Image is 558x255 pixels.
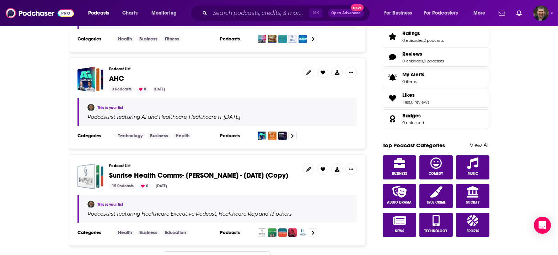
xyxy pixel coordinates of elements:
h4: AI and Healthcare [141,114,187,120]
img: Digital Pulse Podcast [278,35,287,43]
span: News [395,229,404,233]
h4: Healthcare Rap [219,211,258,217]
a: 0 episodes [402,59,423,63]
span: For Podcasters [424,8,458,18]
a: Business [383,155,416,179]
img: Compliance Conversations by Healthicity [288,228,297,237]
span: 0 items [402,79,424,84]
a: 2 podcasts [424,38,444,43]
button: Show More Button [345,163,357,175]
a: Show notifications dropdown [496,7,508,19]
span: True Crime [426,200,446,205]
h3: Podcast List [109,67,297,71]
a: Education [162,230,189,235]
span: Business [392,172,407,176]
a: Music [456,155,489,179]
span: Society [466,200,480,205]
a: Charts [118,7,142,19]
span: Reviews [383,48,489,67]
a: Reviews [402,51,444,57]
a: Ratings [385,32,399,41]
div: Open Intercom Messenger [534,217,551,234]
p: and 13 others [259,211,292,217]
h3: Podcasts [220,133,252,139]
span: Reviews [402,51,422,57]
img: Health Affairs This Week [278,228,287,237]
a: Reviews [385,52,399,62]
a: News [383,213,416,237]
h3: Categories [77,36,109,42]
img: The PX Talk Podcast [288,35,297,43]
span: My Alerts [402,71,424,78]
div: 0 [136,86,149,93]
a: Sunrise Health Comms- [PERSON_NAME] - [DATE] (Copy) [109,172,288,179]
span: New [351,4,364,11]
img: Healthcare Executive Podcast [258,228,266,237]
img: User Profile [533,5,549,21]
img: Ignite: Healthcare Marketing Podcast [278,132,287,140]
a: AI and Healthcare [140,114,187,120]
a: 0 episodes [402,38,423,43]
a: Health [173,133,192,139]
span: Comedy [429,172,444,176]
span: Sunrise Health Comms- [PERSON_NAME] - [DATE] (Copy) [109,171,288,180]
a: Sunrise Health Comms- Jeff Davis - June 17, 2025 (Copy) [77,163,103,189]
a: Society [456,184,489,208]
img: Healthcare Rap [268,228,277,237]
a: Show notifications dropdown [514,7,525,19]
span: , [216,211,218,217]
span: ⌘ K [309,9,322,18]
a: Technology [419,213,453,237]
h3: Categories [77,230,109,235]
span: AHC [109,74,124,83]
img: Podchaser - Follow, Share and Rate Podcasts [6,6,74,20]
h3: Categories [77,133,109,139]
span: Likes [402,92,415,98]
img: Vince Galloro [87,201,95,208]
button: open menu [468,7,494,19]
a: This is your list [97,105,123,110]
span: Music [468,172,478,176]
h3: Podcasts [220,230,252,235]
div: Podcast list featuring [87,114,348,120]
a: Badges [402,112,424,119]
a: 1 list [402,100,410,105]
h4: Healthcare Executive Podcast [141,211,216,217]
img: To Care is Human [268,35,277,43]
button: Show profile menu [533,5,549,21]
div: Podcast list featuring [87,211,348,217]
span: Likes [383,89,489,108]
a: Likes [385,93,399,103]
input: Search podcasts, credits, & more... [210,7,309,19]
span: For Business [384,8,412,18]
a: AHC [109,75,124,83]
span: Badges [402,112,421,119]
span: Open Advanced [331,11,361,15]
img: Digital Health Talks - Changemakers Focused on Fixing Healthcare [258,35,266,43]
span: , [410,100,411,105]
a: Vince Galloro [87,104,95,111]
button: open menu [419,7,468,19]
h4: Healthcare IT [DATE] [189,114,240,120]
span: More [473,8,485,18]
span: Logged in as vincegalloro [533,5,549,21]
span: Podcasts [88,8,109,18]
a: Health [115,230,135,235]
img: Healthcare IT Today [268,132,277,140]
button: open menu [146,7,186,19]
span: Audio Drama [387,200,412,205]
span: My Alerts [385,73,399,83]
a: Technology [115,133,145,139]
span: Monitoring [151,8,177,18]
a: My Alerts [383,68,489,87]
h3: Podcasts [220,36,252,42]
a: Business [136,230,160,235]
div: 15 Podcasts [109,183,136,189]
div: 3 Podcasts [109,86,134,93]
button: open menu [83,7,118,19]
h3: Podcast List [109,163,297,168]
a: Health [115,36,135,42]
